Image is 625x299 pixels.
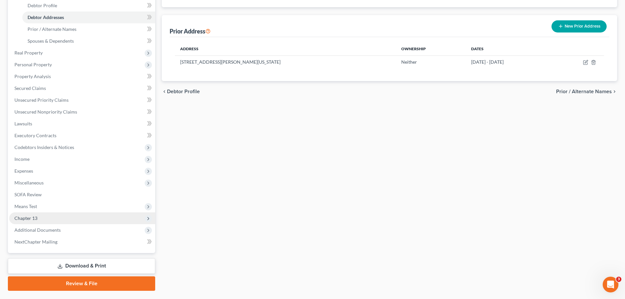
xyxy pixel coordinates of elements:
span: Prior / Alternate Names [556,89,612,94]
button: chevron_left Debtor Profile [162,89,200,94]
span: Personal Property [14,62,52,67]
th: Ownership [396,42,466,55]
a: Secured Claims [9,82,155,94]
i: chevron_right [612,89,617,94]
span: Unsecured Nonpriority Claims [14,109,77,115]
span: Property Analysis [14,74,51,79]
a: Download & Print [8,258,155,274]
span: SOFA Review [14,192,42,197]
span: Prior / Alternate Names [28,26,76,32]
span: Real Property [14,50,43,55]
span: Expenses [14,168,33,174]
a: Lawsuits [9,118,155,130]
i: chevron_left [162,89,167,94]
span: Secured Claims [14,85,46,91]
span: Additional Documents [14,227,61,233]
span: NextChapter Mailing [14,239,57,245]
span: Executory Contracts [14,133,56,138]
span: Spouses & Dependents [28,38,74,44]
a: Spouses & Dependents [22,35,155,47]
div: Prior Address [170,27,211,35]
iframe: Intercom live chat [603,277,618,292]
button: New Prior Address [552,20,607,32]
th: Dates [466,42,552,55]
a: SOFA Review [9,189,155,201]
span: Income [14,156,30,162]
span: Debtor Addresses [28,14,64,20]
a: Debtor Addresses [22,11,155,23]
span: Debtor Profile [167,89,200,94]
button: Prior / Alternate Names chevron_right [556,89,617,94]
span: Means Test [14,203,37,209]
span: 3 [616,277,621,282]
th: Address [175,42,396,55]
a: Property Analysis [9,71,155,82]
td: [DATE] - [DATE] [466,55,552,68]
a: Unsecured Priority Claims [9,94,155,106]
span: Codebtors Insiders & Notices [14,144,74,150]
a: Review & File [8,276,155,291]
span: Lawsuits [14,121,32,126]
span: Debtor Profile [28,3,57,8]
a: NextChapter Mailing [9,236,155,248]
td: Neither [396,55,466,68]
a: Prior / Alternate Names [22,23,155,35]
td: [STREET_ADDRESS][PERSON_NAME][US_STATE] [175,55,396,68]
a: Unsecured Nonpriority Claims [9,106,155,118]
span: Unsecured Priority Claims [14,97,69,103]
span: Chapter 13 [14,215,37,221]
a: Executory Contracts [9,130,155,141]
span: Miscellaneous [14,180,44,185]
